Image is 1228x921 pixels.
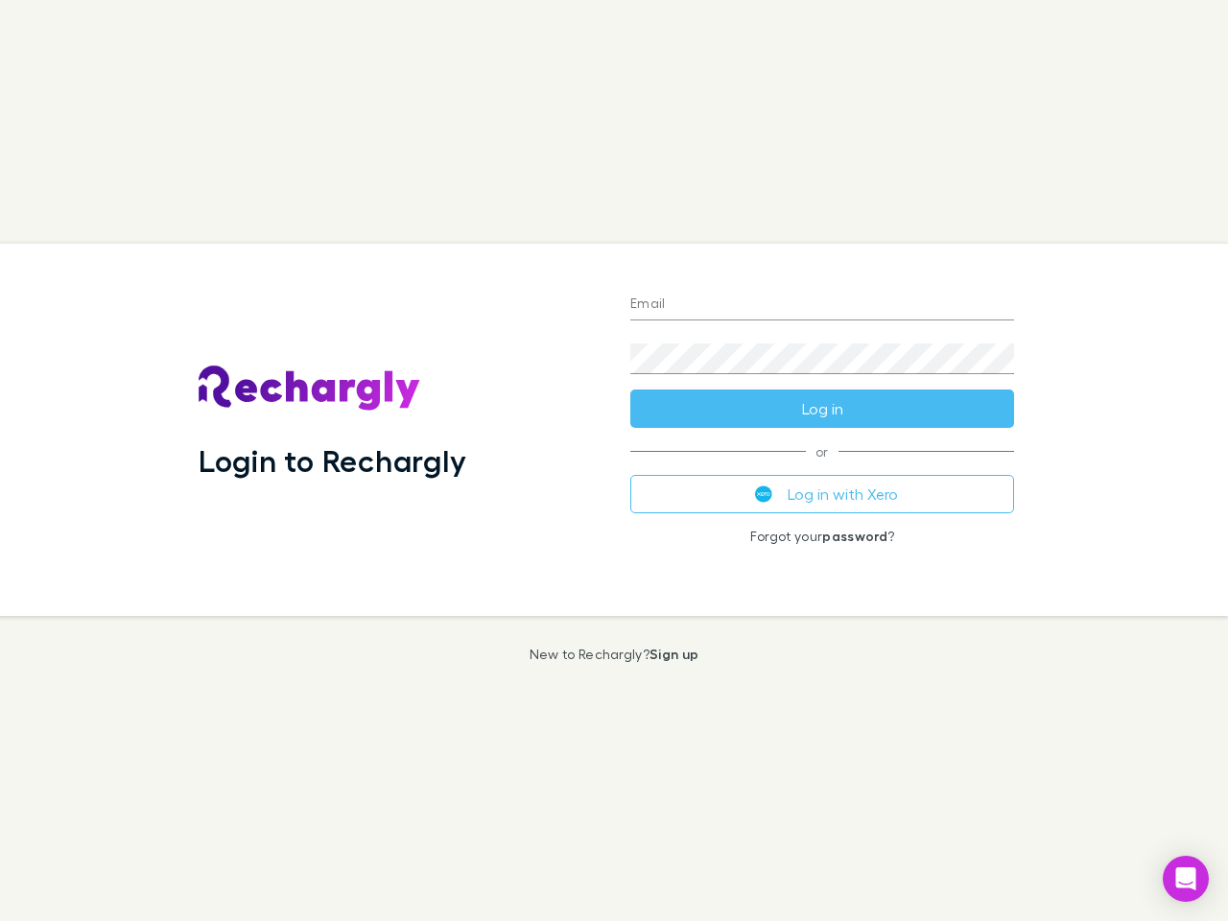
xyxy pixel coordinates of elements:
button: Log in [630,390,1014,428]
span: or [630,451,1014,452]
a: Sign up [649,646,698,662]
h1: Login to Rechargly [199,442,466,479]
p: Forgot your ? [630,529,1014,544]
p: New to Rechargly? [530,647,699,662]
button: Log in with Xero [630,475,1014,513]
div: Open Intercom Messenger [1163,856,1209,902]
a: password [822,528,887,544]
img: Xero's logo [755,485,772,503]
img: Rechargly's Logo [199,366,421,412]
